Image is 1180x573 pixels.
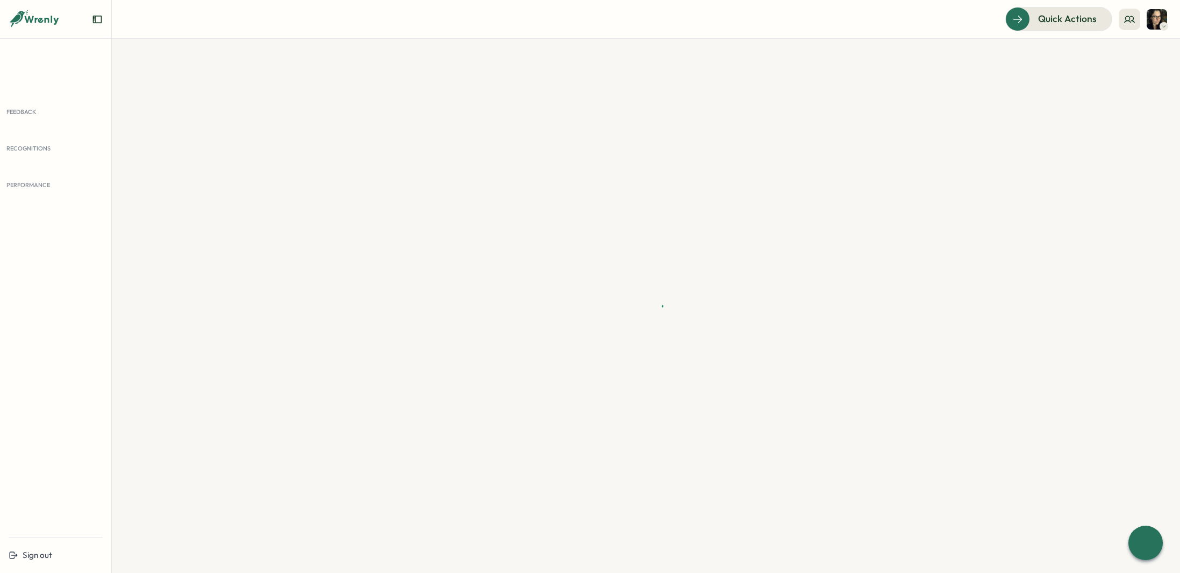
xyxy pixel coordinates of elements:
[1005,7,1112,31] button: Quick Actions
[1147,9,1167,30] img: Nada Saba
[1038,12,1097,26] span: Quick Actions
[92,14,103,25] button: Expand sidebar
[23,550,52,560] span: Sign out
